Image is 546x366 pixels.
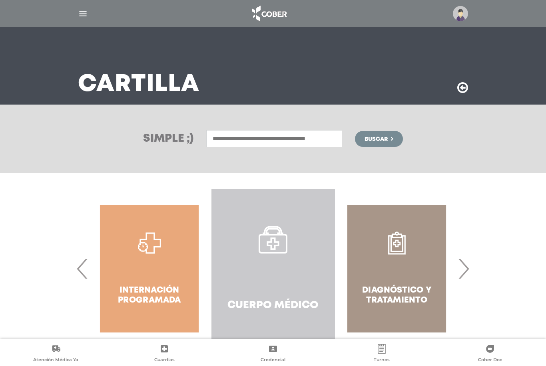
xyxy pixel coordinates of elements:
img: profile-placeholder.svg [453,6,468,21]
span: Turnos [374,357,390,364]
span: Atención Médica Ya [33,357,78,364]
span: Buscar [365,137,388,142]
a: Credencial [219,344,327,364]
span: Cober Doc [478,357,502,364]
a: Cober Doc [436,344,544,364]
img: logo_cober_home-white.png [248,4,290,23]
h3: Simple ;) [143,133,193,144]
a: Guardias [110,344,219,364]
h4: Cuerpo Médico [227,299,319,312]
button: Buscar [355,131,403,147]
span: Guardias [154,357,175,364]
a: Turnos [327,344,436,364]
span: Credencial [261,357,285,364]
span: Next [456,247,471,290]
span: Previous [75,247,90,290]
a: Atención Médica Ya [2,344,110,364]
img: Cober_menu-lines-white.svg [78,9,88,19]
a: Cuerpo Médico [211,189,335,348]
h3: Cartilla [78,74,199,95]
